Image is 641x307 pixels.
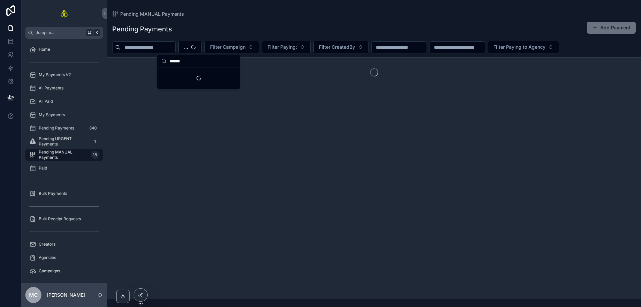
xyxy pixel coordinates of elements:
span: MC [29,291,38,299]
a: Bulk Payments [25,188,103,200]
a: Home [25,43,103,55]
a: Agencies [25,252,103,264]
span: All Payments [39,85,63,91]
span: K [94,30,100,35]
button: Select Button [204,41,259,53]
span: My Payments [39,112,65,117]
a: Pending URGENT Payments1 [25,135,103,147]
span: Pending MANUAL Payments [39,149,88,160]
a: Paid [25,162,103,174]
button: Select Button [313,41,369,53]
button: Select Button [262,41,311,53]
span: Campaigns [39,268,60,274]
button: Select Button [488,41,559,53]
a: Pending Payments340 [25,122,103,134]
span: Bulk Receipt Requests [39,216,81,222]
span: Agencies [39,255,56,260]
span: Filter CreatedBy [319,44,355,50]
a: My Payments V2 [25,69,103,81]
a: Pending MANUAL Payments18 [25,149,103,161]
span: Creators [39,242,55,247]
span: Filter Paying to Agency [493,44,545,50]
button: Jump to...K [25,27,103,39]
button: Add Payment [587,22,636,34]
h1: Pending Payments [112,24,172,34]
a: Campaigns [25,265,103,277]
a: My Payments [25,109,103,121]
span: ... [184,44,188,50]
span: Pending Payments [39,125,74,131]
div: 1 [91,137,99,145]
span: Paid [39,166,47,171]
span: Jump to... [36,30,84,35]
a: Creators [25,238,103,250]
span: Filter Paying: [268,44,297,50]
span: My Payments V2 [39,72,71,77]
div: 340 [87,124,99,132]
span: Home [39,47,50,52]
span: Pending MANUAL Payments [120,11,184,17]
span: Filter Campaign [210,44,246,50]
button: Select Button [178,41,202,53]
div: Suggestions [157,67,240,89]
div: scrollable content [21,39,107,283]
span: Pending URGENT Payments [39,136,88,147]
img: App logo [60,8,68,19]
p: [PERSON_NAME] [47,292,85,298]
a: All Payments [25,82,103,94]
a: All Paid [25,95,103,107]
a: Pending MANUAL Payments [112,11,184,17]
div: 18 [91,151,99,159]
span: Bulk Payments [39,191,67,196]
span: All Paid [39,99,53,104]
a: Bulk Receipt Requests [25,213,103,225]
